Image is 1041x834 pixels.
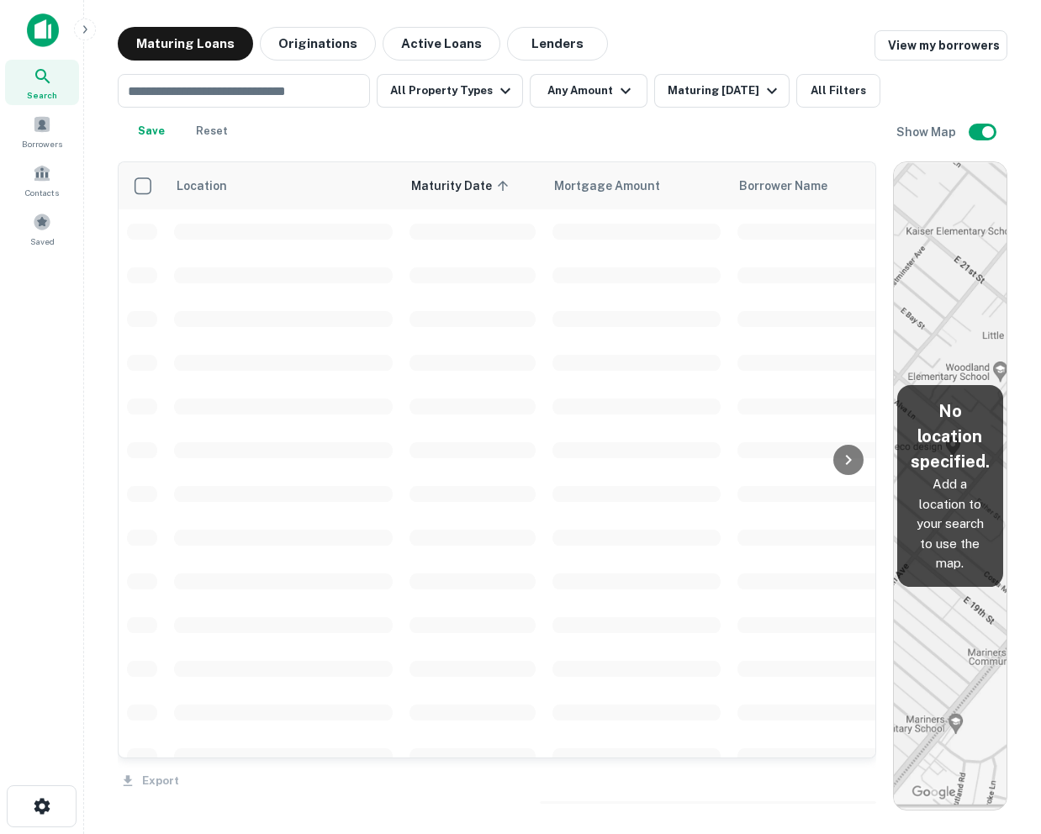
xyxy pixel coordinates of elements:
a: View my borrowers [875,30,1007,61]
iframe: Chat Widget [957,699,1041,780]
img: map-placeholder.webp [894,162,1007,810]
span: Mortgage Amount [554,176,682,196]
button: Lenders [507,27,608,61]
a: Saved [5,206,79,251]
h5: No location specified. [911,399,990,474]
button: All Property Types [377,74,523,108]
button: All Filters [796,74,880,108]
th: Borrower Name [729,162,914,209]
button: Maturing Loans [118,27,253,61]
th: Mortgage Amount [544,162,729,209]
button: Originations [260,27,376,61]
button: Reset [185,114,239,148]
button: Active Loans [383,27,500,61]
span: Contacts [25,186,59,199]
span: Location [176,176,227,196]
span: Maturity Date [411,176,514,196]
th: Maturity Date [401,162,544,209]
span: Saved [30,235,55,248]
div: Maturing [DATE] [668,81,782,101]
a: Contacts [5,157,79,203]
h6: Show Map [896,123,959,141]
button: Maturing [DATE] [654,74,790,108]
span: Borrower Name [739,176,827,196]
span: Search [27,88,57,102]
p: Add a location to your search to use the map. [911,474,990,573]
span: Borrowers [22,137,62,150]
img: capitalize-icon.png [27,13,59,47]
button: Any Amount [530,74,647,108]
button: Save your search to get updates of matches that match your search criteria. [124,114,178,148]
a: Search [5,60,79,105]
th: Location [166,162,401,209]
a: Borrowers [5,108,79,154]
